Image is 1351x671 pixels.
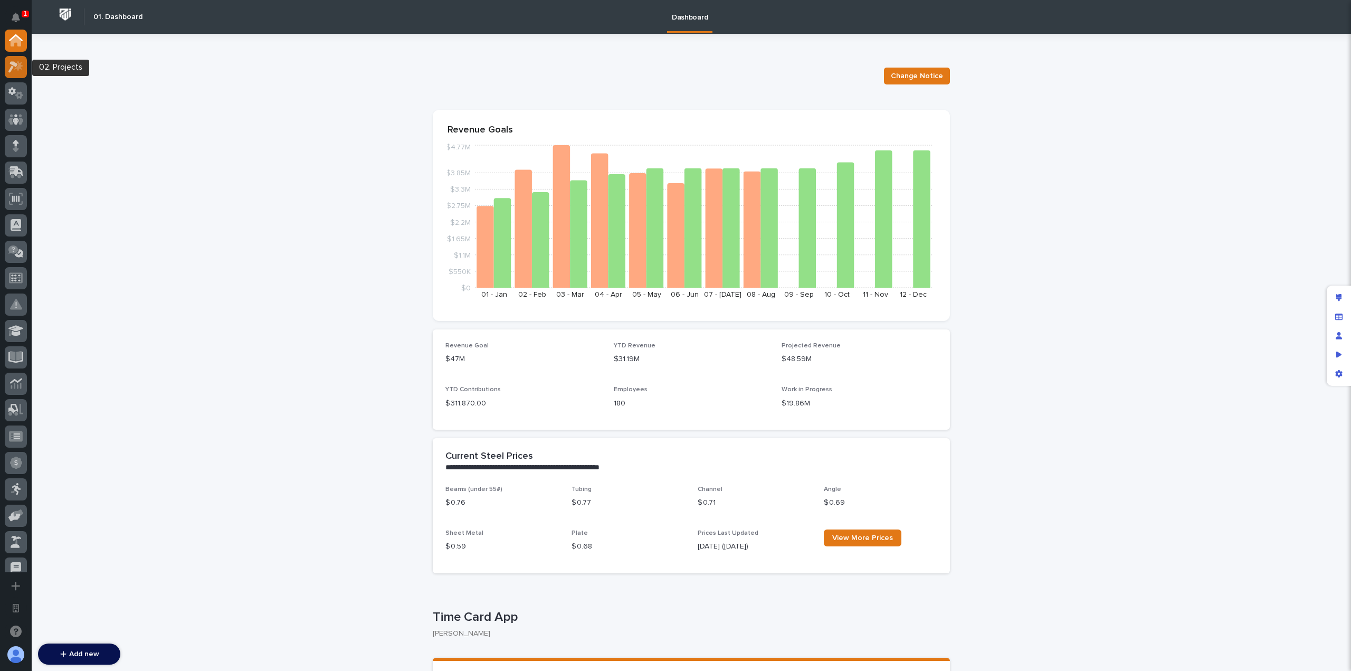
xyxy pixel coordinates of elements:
span: Help Docs [21,133,58,144]
img: Jeff Miller [11,216,27,233]
text: 08 - Aug [747,291,775,298]
a: Powered byPylon [74,249,128,258]
p: How can we help? [11,59,192,75]
div: 📖 [11,134,19,143]
p: $19.86M [782,398,937,409]
div: Preview as [1329,345,1348,364]
span: YTD Contributions [445,386,501,393]
button: Notifications [5,6,27,29]
h2: Current Steel Prices [445,451,533,462]
span: [DATE] [93,226,115,234]
span: [PERSON_NAME] [33,226,85,234]
div: App settings [1329,364,1348,383]
tspan: $1.65M [447,235,471,242]
button: Add a new app... [5,575,27,597]
div: 🔗 [66,134,74,143]
span: Revenue Goal [445,343,489,349]
tspan: $3.85M [446,169,471,177]
span: Prices Last Updated [698,530,758,536]
tspan: $1.1M [454,251,471,259]
p: [PERSON_NAME] [433,629,941,638]
tspan: $0 [461,285,471,292]
span: Angle [824,486,841,493]
text: 09 - Sep [784,291,814,298]
span: Beams (under 55#) [445,486,502,493]
p: $ 0.69 [824,497,937,508]
button: See all [164,197,192,210]
span: Change Notice [891,71,943,81]
text: 03 - Mar [556,291,584,298]
p: $47M [445,354,601,365]
button: users-avatar [5,644,27,666]
div: Past conversations [11,200,71,208]
div: Edit layout [1329,288,1348,307]
tspan: $4.77M [446,144,471,151]
img: Stacker [11,10,32,31]
a: 🔗Onboarding Call [62,129,139,148]
tspan: $550K [449,268,471,275]
button: Open support chat [5,620,27,642]
p: [DATE] ([DATE]) [698,541,811,552]
div: Manage fields and data [1329,307,1348,326]
text: 01 - Jan [481,291,507,298]
text: 04 - Apr [595,291,622,298]
div: We're available if you need us! [36,174,134,182]
span: Employees [614,386,648,393]
tspan: $2.75M [446,202,471,210]
a: View More Prices [824,530,901,546]
span: Channel [698,486,722,493]
span: • [88,226,91,234]
div: Manage users [1329,326,1348,345]
p: $ 0.59 [445,541,559,552]
text: 05 - May [632,291,661,298]
p: $ 0.68 [572,541,685,552]
a: 📖Help Docs [6,129,62,148]
p: $48.59M [782,354,937,365]
span: Onboarding Call [77,133,135,144]
button: Change Notice [884,68,950,84]
div: Start new chat [36,163,173,174]
p: $ 0.77 [572,497,685,508]
span: Work in Progress [782,386,832,393]
span: YTD Revenue [614,343,655,349]
span: Projected Revenue [782,343,841,349]
p: $31.19M [614,354,769,365]
text: 12 - Dec [900,291,927,298]
h2: 01. Dashboard [93,13,142,22]
text: 11 - Nov [863,291,888,298]
p: Time Card App [433,610,946,625]
button: Add new [38,644,120,665]
img: Workspace Logo [55,5,75,24]
p: Welcome 👋 [11,42,192,59]
tspan: $3.3M [450,186,471,193]
text: 07 - [DATE] [704,291,741,298]
span: Pylon [105,250,128,258]
span: Tubing [572,486,592,493]
button: Start new chat [179,166,192,179]
p: $ 0.71 [698,497,811,508]
span: View More Prices [832,534,893,542]
p: Revenue Goals [448,125,935,136]
img: 1736555164131-43832dd5-751b-4058-ba23-39d91318e5a0 [11,163,30,182]
p: $ 0.76 [445,497,559,508]
text: 10 - Oct [824,291,850,298]
p: 180 [614,398,769,409]
div: Notifications1 [13,13,27,30]
p: $ 311,870.00 [445,398,601,409]
span: Plate [572,530,588,536]
span: Sheet Metal [445,530,483,536]
text: 06 - Jun [671,291,699,298]
p: 1 [23,10,27,17]
button: Open workspace settings [5,597,27,619]
text: 02 - Feb [518,291,546,298]
tspan: $2.2M [450,219,471,226]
